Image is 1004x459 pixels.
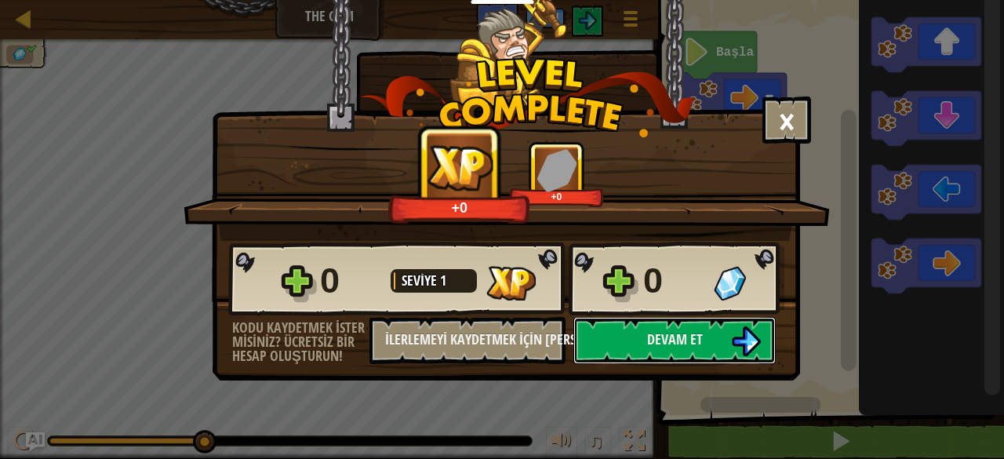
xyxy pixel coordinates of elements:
[762,97,811,144] button: ×
[486,266,536,301] img: Kazanılan XP
[537,148,577,191] img: Kazanılan Taş
[647,330,703,349] span: Devam et
[731,326,761,356] img: Devam et
[393,199,526,217] div: +0
[512,191,601,202] div: +0
[360,58,697,137] img: level_complete.png
[369,317,566,364] button: İlerlemeyi Kaydetmek için [PERSON_NAME]
[573,317,776,364] button: Devam et
[440,271,446,290] span: 1
[232,321,369,363] div: Kodu kaydetmek ister misiniz? Ücretsiz bir hesap oluşturun!
[421,140,499,195] img: Kazanılan XP
[320,256,381,306] div: 0
[643,256,704,306] div: 0
[402,271,440,290] span: Seviye
[714,266,746,301] img: Kazanılan Taş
